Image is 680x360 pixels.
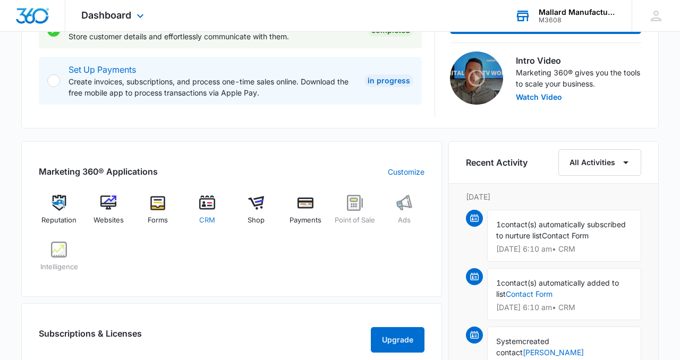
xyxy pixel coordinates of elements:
a: Intelligence [39,242,80,280]
a: Set Up Payments [69,64,136,75]
span: Shop [248,215,265,226]
span: contact(s) automatically added to list [496,278,619,298]
span: Point of Sale [335,215,375,226]
h2: Marketing 360® Applications [39,165,158,178]
div: account name [539,8,616,16]
a: [PERSON_NAME] [523,348,584,357]
span: contact(s) automatically subscribed to nurture list [496,220,626,240]
div: account id [539,16,616,24]
h3: Intro Video [516,54,641,67]
a: Customize [388,166,424,177]
a: Ads [384,195,424,233]
a: Websites [88,195,129,233]
p: Create invoices, subscriptions, and process one-time sales online. Download the free mobile app t... [69,76,356,98]
p: [DATE] 6:10 am • CRM [496,304,632,311]
a: CRM [186,195,227,233]
a: Contact Form [506,289,552,298]
h6: Recent Activity [466,156,528,169]
span: Forms [148,215,168,226]
button: Upgrade [371,327,424,353]
img: Intro Video [450,52,503,105]
span: Contact Form [542,231,589,240]
a: Payments [285,195,326,233]
span: Payments [290,215,321,226]
span: Ads [398,215,411,226]
button: Watch Video [516,93,562,101]
span: 1 [496,220,501,229]
p: Marketing 360® gives you the tools to scale your business. [516,67,641,89]
span: Dashboard [81,10,131,21]
a: Shop [236,195,277,233]
a: Forms [138,195,178,233]
a: Point of Sale [335,195,376,233]
div: In Progress [364,74,413,87]
button: All Activities [558,149,641,176]
p: [DATE] 6:10 am • CRM [496,245,632,253]
span: 1 [496,278,501,287]
span: CRM [199,215,215,226]
p: Store customer details and effortlessly communicate with them. [69,31,360,42]
p: [DATE] [466,191,641,202]
span: System [496,337,522,346]
span: Websites [93,215,124,226]
span: Reputation [41,215,76,226]
span: Intelligence [40,262,78,272]
span: created contact [496,337,549,357]
h2: Subscriptions & Licenses [39,327,142,348]
a: Reputation [39,195,80,233]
